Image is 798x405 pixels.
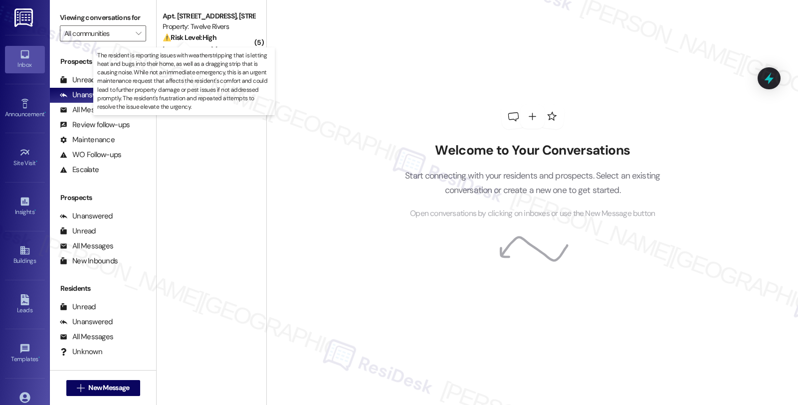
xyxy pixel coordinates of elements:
[60,135,115,145] div: Maintenance
[50,283,156,294] div: Residents
[60,226,96,236] div: Unread
[5,46,45,73] a: Inbox
[5,193,45,220] a: Insights •
[60,10,146,25] label: Viewing conversations for
[410,207,655,220] span: Open conversations by clicking on inboxes or use the New Message button
[64,25,130,41] input: All communities
[60,75,96,85] div: Unread
[60,165,99,175] div: Escalate
[14,8,35,27] img: ResiDesk Logo
[390,143,675,159] h2: Welcome to Your Conversations
[60,120,130,130] div: Review follow-ups
[77,384,84,392] i: 
[44,109,46,116] span: •
[163,11,255,21] div: Apt. [STREET_ADDRESS], [STREET_ADDRESS]
[163,45,215,54] span: [PERSON_NAME]
[215,45,268,54] span: [PERSON_NAME]
[60,317,113,327] div: Unanswered
[60,90,113,100] div: Unanswered
[60,241,113,251] div: All Messages
[5,242,45,269] a: Buildings
[50,56,156,67] div: Prospects + Residents
[163,21,255,32] div: Property: Twelve Rivers
[60,211,113,221] div: Unanswered
[66,380,140,396] button: New Message
[88,383,129,393] span: New Message
[60,256,118,266] div: New Inbounds
[60,347,102,357] div: Unknown
[34,207,36,214] span: •
[5,340,45,367] a: Templates •
[97,51,271,111] p: The resident is reporting issues with weatherstripping that is letting heat and bugs into their h...
[390,169,675,197] p: Start connecting with your residents and prospects. Select an existing conversation or create a n...
[163,33,216,42] strong: ⚠️ Risk Level: High
[136,29,141,37] i: 
[60,302,96,312] div: Unread
[36,158,37,165] span: •
[60,105,113,115] div: All Messages
[5,144,45,171] a: Site Visit •
[38,354,40,361] span: •
[5,291,45,318] a: Leads
[60,150,121,160] div: WO Follow-ups
[50,193,156,203] div: Prospects
[60,332,113,342] div: All Messages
